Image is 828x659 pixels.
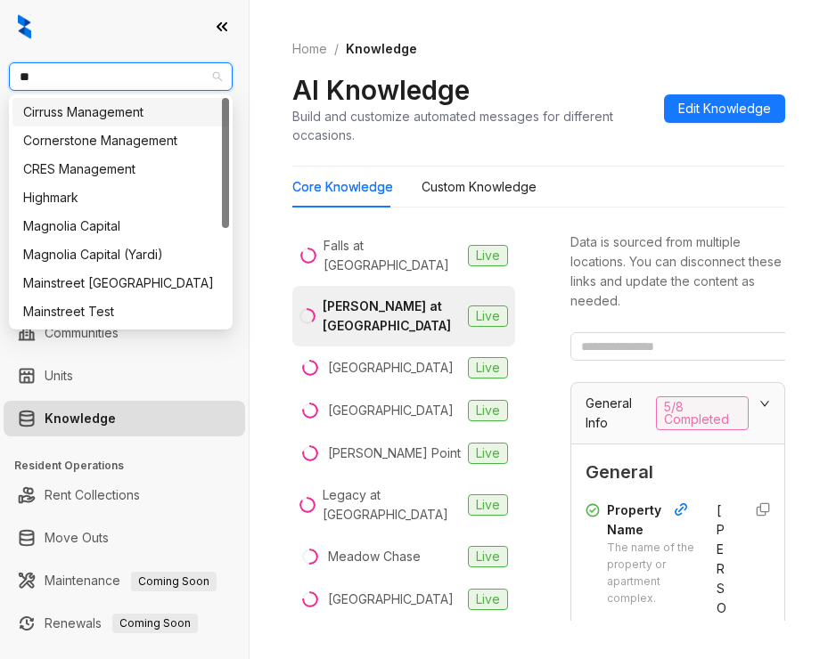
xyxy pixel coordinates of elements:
h3: Resident Operations [14,458,249,474]
span: General Info [586,394,649,433]
li: Collections [4,239,245,274]
li: Leads [4,119,245,155]
span: Live [468,305,508,327]
div: Property Name [607,500,695,540]
li: Units [4,358,245,394]
div: Magnolia Capital [12,212,229,240]
span: Live [468,245,508,266]
div: General Info5/8 Completed [571,383,784,443]
span: Live [468,546,508,567]
div: CRES Management [12,155,229,183]
img: logo [18,14,31,39]
div: Highmark [12,183,229,212]
div: [GEOGRAPHIC_DATA] [328,590,454,609]
span: 5/8 Completed [656,396,749,430]
li: Leasing [4,196,245,232]
div: [GEOGRAPHIC_DATA] [328,401,454,420]
div: Build and customize automated messages for different occasions. [292,107,650,144]
span: Edit Knowledge [678,99,771,118]
a: Knowledge [45,401,116,436]
li: Move Outs [4,520,245,556]
div: Falls at [GEOGRAPHIC_DATA] [324,236,461,275]
div: Mainstreet Canada [12,269,229,297]
span: Live [468,589,508,610]
h2: AI Knowledge [292,73,470,107]
a: Communities [45,315,119,351]
a: Rent Collections [45,477,140,513]
div: [PERSON_NAME] at [GEOGRAPHIC_DATA] [323,297,461,336]
div: Mainstreet Test [23,302,218,321]
div: Magnolia Capital (Yardi) [12,240,229,269]
span: General [586,459,770,486]
button: Edit Knowledge [664,94,785,123]
li: Communities [4,315,245,351]
div: Cirruss Management [12,98,229,126]
span: Knowledge [346,41,417,56]
span: Live [468,494,508,516]
div: The name of the property or apartment complex. [607,540,695,606]
li: Rent Collections [4,477,245,513]
div: Data is sourced from multiple locations. You can disconnect these links and update the content as... [570,232,785,311]
div: Mainstreet [GEOGRAPHIC_DATA] [23,273,218,293]
div: Cirruss Management [23,102,218,122]
li: / [334,39,339,59]
a: RenewalsComing Soon [45,606,198,641]
li: Knowledge [4,401,245,436]
div: Highmark [23,188,218,207]
div: [PERSON_NAME] Point [328,443,461,463]
div: Magnolia Capital (Yardi) [23,245,218,264]
li: Renewals [4,606,245,641]
span: expanded [759,398,770,409]
span: Coming Soon [112,614,198,633]
span: Live [468,443,508,464]
div: Meadow Chase [328,547,421,566]
div: Custom Knowledge [422,177,537,197]
span: Live [468,357,508,378]
a: Move Outs [45,520,109,556]
span: Live [468,400,508,421]
div: Core Knowledge [292,177,393,197]
span: Coming Soon [131,572,217,591]
a: Units [45,358,73,394]
a: Home [289,39,331,59]
li: Maintenance [4,563,245,598]
div: Cornerstone Management [23,131,218,151]
div: Legacy at [GEOGRAPHIC_DATA] [323,485,461,525]
div: Cornerstone Management [12,126,229,155]
div: Magnolia Capital [23,216,218,236]
div: [GEOGRAPHIC_DATA] [328,358,454,378]
div: Mainstreet Test [12,297,229,326]
div: CRES Management [23,159,218,179]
